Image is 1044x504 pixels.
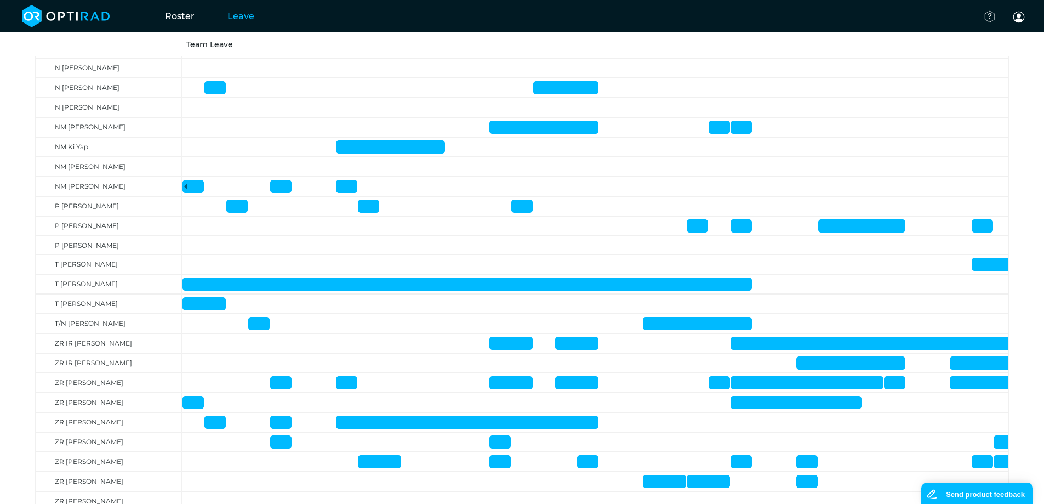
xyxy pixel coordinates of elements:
span: P [PERSON_NAME] [55,222,119,230]
span: ZR [PERSON_NAME] [55,418,123,426]
a: Team Leave [186,39,233,49]
span: T [PERSON_NAME] [55,280,118,288]
span: NM [PERSON_NAME] [55,123,125,131]
span: ZR [PERSON_NAME] [55,457,123,466]
span: ZR [PERSON_NAME] [55,398,123,406]
span: ZR IR [PERSON_NAME] [55,339,132,347]
span: T [PERSON_NAME] [55,299,118,308]
span: NM Ki Yap [55,143,88,151]
span: N [PERSON_NAME] [55,64,119,72]
span: ZR [PERSON_NAME] [55,477,123,485]
span: T/N [PERSON_NAME] [55,319,125,327]
span: P [PERSON_NAME] [55,241,119,250]
span: NM [PERSON_NAME] [55,162,125,171]
span: P [PERSON_NAME] [55,202,119,210]
span: T [PERSON_NAME] [55,260,118,268]
span: ZR IR [PERSON_NAME] [55,359,132,367]
span: NM [PERSON_NAME] [55,182,125,190]
span: N [PERSON_NAME] [55,103,119,111]
span: ZR [PERSON_NAME] [55,378,123,387]
span: N [PERSON_NAME] [55,83,119,92]
span: ZR [PERSON_NAME] [55,438,123,446]
img: brand-opti-rad-logos-blue-and-white-d2f68631ba2948856bd03f2d395fb146ddc8fb01b4b6e9315ea85fa773367... [22,5,110,27]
